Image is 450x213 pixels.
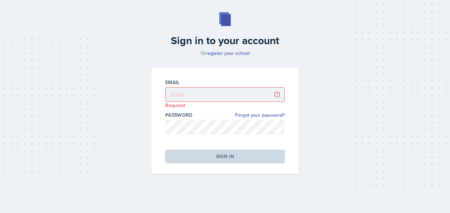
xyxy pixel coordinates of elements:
[147,50,303,57] p: Or
[235,112,285,119] a: Forgot your password?
[147,34,303,47] h2: Sign in to your account
[206,50,250,57] a: register your school
[165,79,180,86] label: Email
[165,150,285,163] button: Sign in
[165,112,193,118] label: Password
[216,153,234,160] div: Sign in
[165,87,285,102] input: Email
[165,102,285,109] p: Required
